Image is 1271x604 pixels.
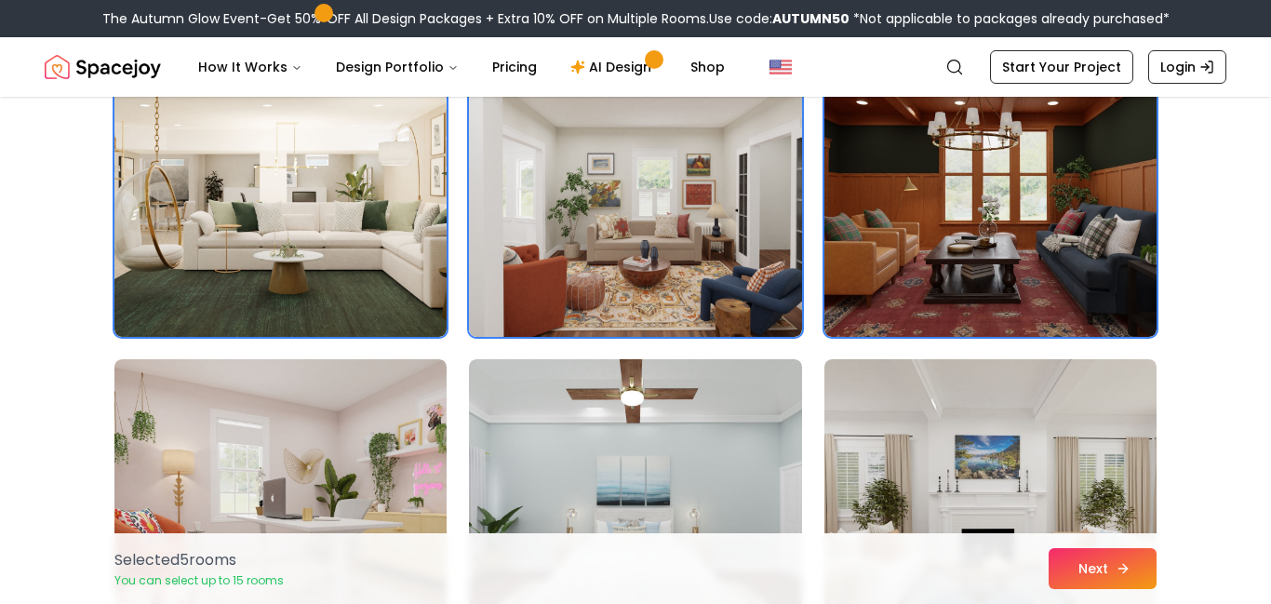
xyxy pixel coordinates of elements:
p: Selected 5 room s [114,549,284,571]
button: Next [1049,548,1157,589]
img: United States [769,56,792,78]
p: You can select up to 15 rooms [114,573,284,588]
b: AUTUMN50 [772,9,850,28]
span: Use code: [709,9,850,28]
nav: Main [183,48,740,86]
nav: Global [45,37,1226,97]
div: The Autumn Glow Event-Get 50% OFF All Design Packages + Extra 10% OFF on Multiple Rooms. [102,9,1170,28]
img: Room room-9 [824,39,1157,337]
a: AI Design [555,48,672,86]
img: Room room-8 [469,39,801,337]
a: Pricing [477,48,552,86]
a: Spacejoy [45,48,161,86]
a: Login [1148,50,1226,84]
img: Room room-7 [114,39,447,337]
a: Shop [676,48,740,86]
button: How It Works [183,48,317,86]
button: Design Portfolio [321,48,474,86]
img: Spacejoy Logo [45,48,161,86]
span: *Not applicable to packages already purchased* [850,9,1170,28]
a: Start Your Project [990,50,1133,84]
